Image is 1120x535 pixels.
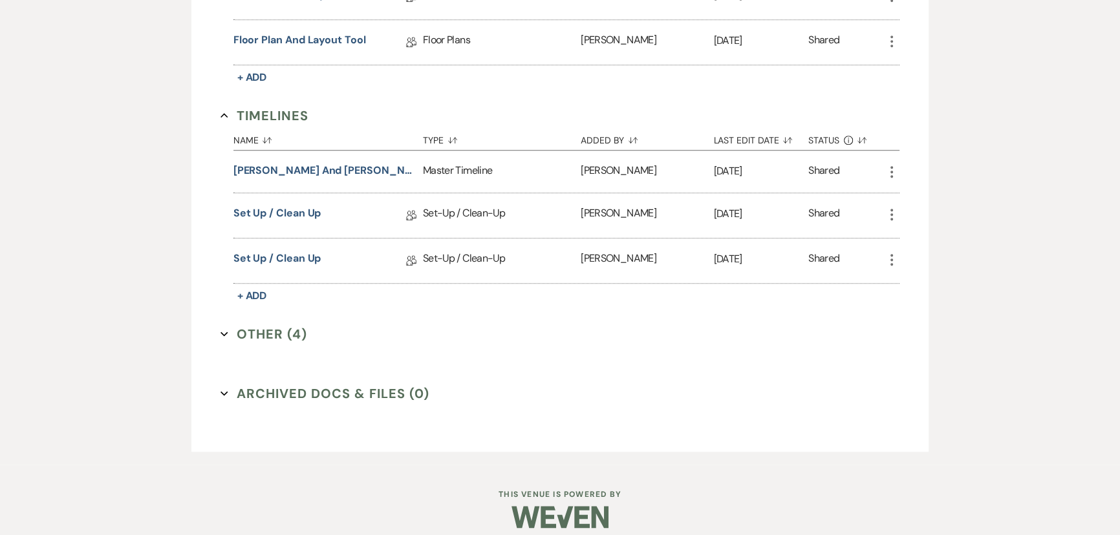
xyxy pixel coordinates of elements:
[423,193,581,238] div: Set-Up / Clean-Up
[423,151,581,193] div: Master Timeline
[713,32,808,49] p: [DATE]
[581,151,713,193] div: [PERSON_NAME]
[808,32,839,52] div: Shared
[808,163,839,180] div: Shared
[713,205,808,222] p: [DATE]
[221,384,429,403] button: Archived Docs & Files (0)
[808,136,839,145] span: Status
[233,68,271,87] button: + Add
[808,125,884,150] button: Status
[581,193,713,238] div: [PERSON_NAME]
[221,106,308,125] button: Timelines
[233,125,423,150] button: Name
[233,287,271,305] button: + Add
[233,205,321,226] a: Set Up / Clean Up
[237,289,267,302] span: + Add
[808,251,839,271] div: Shared
[581,125,713,150] button: Added By
[423,125,581,150] button: Type
[581,238,713,283] div: [PERSON_NAME]
[808,205,839,226] div: Shared
[221,324,307,344] button: Other (4)
[713,163,808,180] p: [DATE]
[713,251,808,267] p: [DATE]
[233,32,366,52] a: Floor plan and layout tool
[423,20,581,65] div: Floor Plans
[713,125,808,150] button: Last Edit Date
[233,251,321,271] a: Set Up / Clean Up
[581,20,713,65] div: [PERSON_NAME]
[237,70,267,84] span: + Add
[233,163,418,178] button: [PERSON_NAME] and [PERSON_NAME] [DATE] Wedding Timeline
[423,238,581,283] div: Set-Up / Clean-Up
